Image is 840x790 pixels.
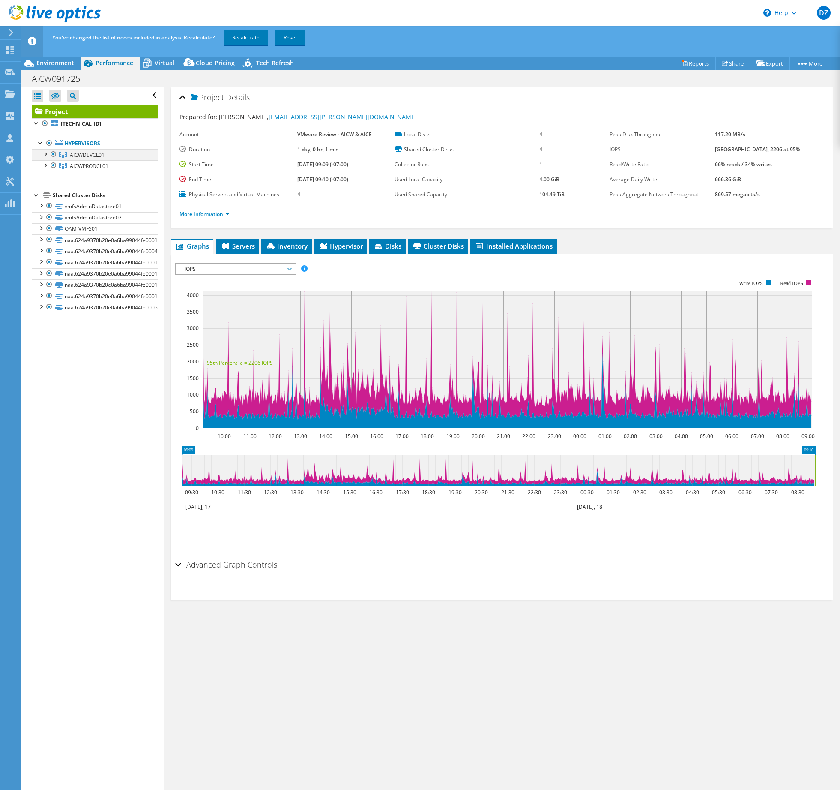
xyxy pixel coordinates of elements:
text: 03:00 [649,433,663,440]
span: Installed Applications [475,242,553,250]
text: 18:00 [421,433,434,440]
text: 19:30 [448,489,462,496]
a: naa.624a9370b20e0a6ba99044fe000123c0 [32,291,158,302]
text: 02:00 [624,433,637,440]
a: naa.624a9370b20e0a6ba99044fe00051c22 [32,302,158,313]
text: 02:30 [633,489,646,496]
text: 1500 [187,375,199,382]
label: Used Local Capacity [395,175,539,184]
span: Disks [374,242,401,250]
h1: AICW091725 [28,74,93,84]
span: Cloud Pricing [196,59,235,67]
text: 21:00 [497,433,510,440]
text: 01:30 [607,489,620,496]
text: 01:00 [598,433,612,440]
text: 00:00 [573,433,586,440]
text: 04:30 [686,489,699,496]
h2: Advanced Graph Controls [175,556,277,573]
span: Servers [221,242,255,250]
text: 03:30 [659,489,673,496]
a: AICWDEVCL01 [32,149,158,160]
a: More [789,57,829,70]
b: 869.57 megabits/s [715,191,760,198]
label: Used Shared Capacity [395,190,539,199]
text: 17:30 [396,489,409,496]
text: 0 [196,424,199,432]
text: 14:00 [319,433,332,440]
b: 1 day, 0 hr, 1 min [297,146,339,153]
text: 2000 [187,358,199,365]
label: IOPS [610,145,715,154]
text: 08:30 [791,489,804,496]
label: Collector Runs [395,160,539,169]
label: Account [179,130,297,139]
span: Project [191,93,224,102]
label: Read/Write Ratio [610,160,715,169]
label: Peak Aggregate Network Throughput [610,190,715,199]
span: AICWPRODCL01 [70,162,108,170]
text: 20:00 [472,433,485,440]
b: VMware Review - AICW & AICE [297,131,372,138]
a: vmfsAdminDatastore01 [32,201,158,212]
text: 23:00 [548,433,561,440]
a: Export [750,57,790,70]
span: AICWDEVCL01 [70,151,105,159]
a: Share [715,57,750,70]
text: 20:30 [475,489,488,496]
text: 08:00 [776,433,789,440]
span: Performance [96,59,133,67]
text: 05:00 [700,433,713,440]
text: 11:30 [238,489,251,496]
a: naa.624a9370b20e0a6ba99044fe000123ba [32,257,158,268]
span: Environment [36,59,74,67]
text: 15:30 [343,489,356,496]
a: vmfsAdminDatastore02 [32,212,158,223]
a: [TECHNICAL_ID] [32,118,158,129]
text: 23:30 [554,489,567,496]
a: AICWPRODCL01 [32,160,158,171]
div: Shared Cluster Disks [53,190,158,201]
text: 3500 [187,308,199,315]
text: 04:00 [675,433,688,440]
text: 3000 [187,324,199,332]
text: 19:00 [446,433,460,440]
span: You've changed the list of nodes included in analysis. Recalculate? [52,34,215,41]
label: Duration [179,145,297,154]
b: 4.00 GiB [539,176,559,183]
a: Hypervisors [32,138,158,149]
text: 09:30 [185,489,198,496]
text: 10:00 [218,433,231,440]
a: Reset [275,30,305,45]
text: 05:30 [712,489,725,496]
span: Details [226,92,250,102]
b: 4 [297,191,300,198]
text: 14:30 [317,489,330,496]
span: DZ [817,6,831,20]
span: Inventory [266,242,308,250]
label: Peak Disk Throughput [610,130,715,139]
text: 10:30 [211,489,224,496]
span: IOPS [180,264,290,274]
a: naa.624a9370b20e0a6ba99044fe00011417 [32,279,158,291]
text: 13:30 [290,489,304,496]
text: 16:30 [369,489,383,496]
span: Graphs [175,242,209,250]
b: 666.36 GiB [715,176,741,183]
a: naa.624a9370b20e0a6ba99044fe00041853 [32,246,158,257]
b: [TECHNICAL_ID] [61,120,101,127]
a: Reports [675,57,716,70]
text: 00:30 [580,489,594,496]
svg: \n [763,9,771,17]
label: End Time [179,175,297,184]
b: [DATE] 09:09 (-07:00) [297,161,348,168]
text: 17:00 [395,433,409,440]
b: 66% reads / 34% writes [715,161,772,168]
span: Cluster Disks [412,242,464,250]
text: 13:00 [294,433,307,440]
span: Hypervisor [318,242,363,250]
label: Average Daily Write [610,175,715,184]
span: [PERSON_NAME], [219,113,417,121]
label: Prepared for: [179,113,218,121]
label: Shared Cluster Disks [395,145,539,154]
b: 104.49 TiB [539,191,565,198]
